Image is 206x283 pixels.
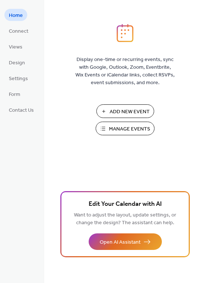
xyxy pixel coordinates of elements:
[100,239,141,246] span: Open AI Assistant
[4,72,32,84] a: Settings
[9,28,28,35] span: Connect
[9,91,20,98] span: Form
[4,56,29,68] a: Design
[110,108,150,116] span: Add New Event
[74,210,176,228] span: Want to adjust the layout, update settings, or change the design? The assistant can help.
[4,9,27,21] a: Home
[9,59,25,67] span: Design
[4,25,33,37] a: Connect
[9,12,23,19] span: Home
[4,40,27,53] a: Views
[117,24,134,42] img: logo_icon.svg
[4,88,25,100] a: Form
[9,43,22,51] span: Views
[9,107,34,114] span: Contact Us
[109,125,150,133] span: Manage Events
[9,75,28,83] span: Settings
[89,233,162,250] button: Open AI Assistant
[96,104,154,118] button: Add New Event
[4,104,38,116] a: Contact Us
[75,56,175,87] span: Display one-time or recurring events, sync with Google, Outlook, Zoom, Eventbrite, Wix Events or ...
[96,122,154,135] button: Manage Events
[89,199,162,209] span: Edit Your Calendar with AI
